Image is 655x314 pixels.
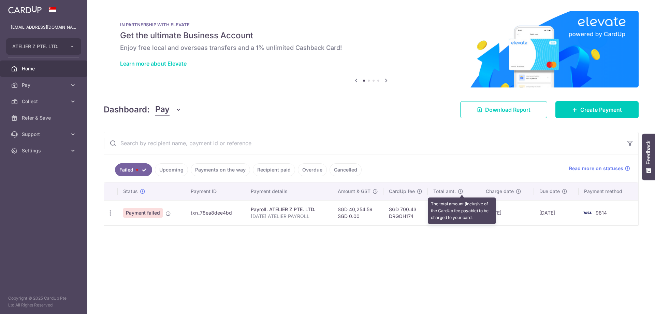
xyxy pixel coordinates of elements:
[22,147,67,154] span: Settings
[253,163,295,176] a: Recipient paid
[389,188,415,195] span: CardUp fee
[22,65,67,72] span: Home
[104,132,622,154] input: Search by recipient name, payment id or reference
[120,22,622,27] p: IN PARTNERSHIP WITH ELEVATE
[123,188,138,195] span: Status
[580,106,622,114] span: Create Payment
[298,163,327,176] a: Overdue
[486,188,514,195] span: Charge date
[104,104,150,116] h4: Dashboard:
[460,101,547,118] a: Download Report
[6,38,81,55] button: ATELIER Z PTE. LTD.
[155,163,188,176] a: Upcoming
[12,43,63,50] span: ATELIER Z PTE. LTD.
[581,209,594,217] img: Bank Card
[120,60,187,67] a: Learn more about Elevate
[383,200,428,225] td: SGD 700.43 DRGOH174
[155,103,181,116] button: Pay
[22,131,67,138] span: Support
[120,30,622,41] h5: Get the ultimate Business Account
[22,98,67,105] span: Collect
[433,188,456,195] span: Total amt.
[120,44,622,52] h6: Enjoy free local and overseas transfers and a 1% unlimited Cashback Card!
[579,182,638,200] th: Payment method
[251,213,326,220] p: [DATE] ATELIER PAYROLL
[245,182,332,200] th: Payment details
[569,165,630,172] a: Read more on statuses
[22,114,67,121] span: Refer & Save
[11,24,76,31] p: [EMAIL_ADDRESS][DOMAIN_NAME]
[185,200,245,225] td: txn_78ea8dee4bd
[123,208,163,218] span: Payment failed
[104,11,639,87] img: Renovation banner
[185,182,245,200] th: Payment ID
[428,197,496,224] div: The total amount (inclusive of the CardUp fee payable) to be charged to your card.
[642,134,655,180] button: Feedback - Show survey
[8,5,42,14] img: CardUp
[251,206,326,213] div: Payroll. ATELIER Z PTE. LTD.
[555,101,639,118] a: Create Payment
[569,165,623,172] span: Read more on statuses
[539,188,560,195] span: Due date
[332,200,383,225] td: SGD 40,254.59 SGD 0.00
[22,82,67,88] span: Pay
[115,163,152,176] a: Failed
[534,200,579,225] td: [DATE]
[191,163,250,176] a: Payments on the way
[155,103,170,116] span: Pay
[330,163,362,176] a: Cancelled
[480,200,534,225] td: [DATE]
[645,140,652,164] span: Feedback
[485,106,530,114] span: Download Report
[596,210,607,216] span: 9814
[338,188,370,195] span: Amount & GST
